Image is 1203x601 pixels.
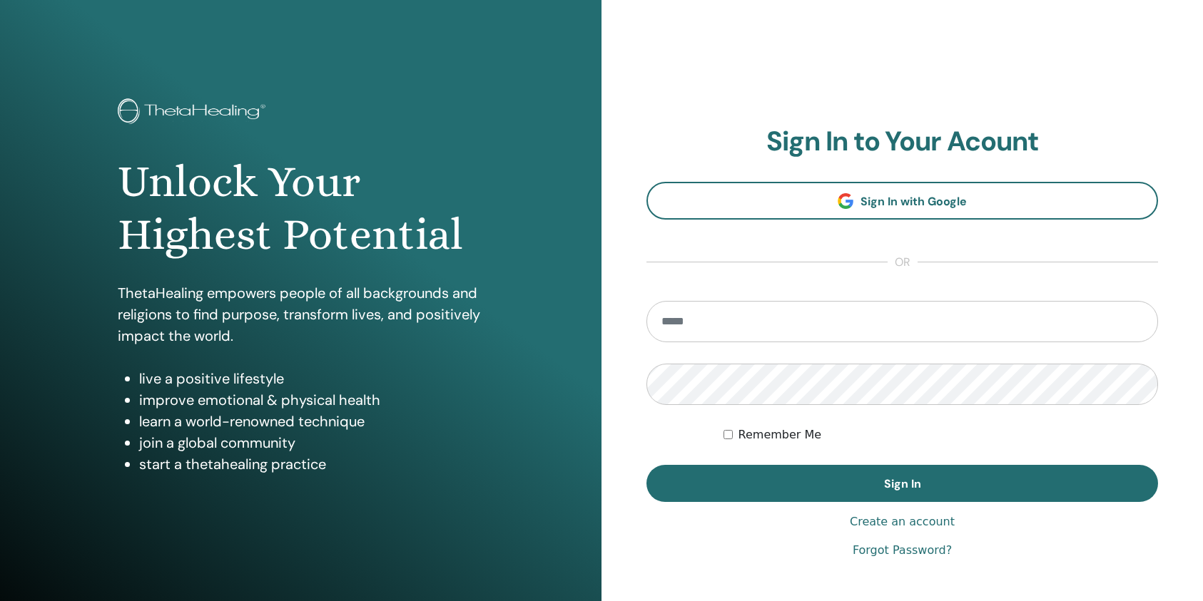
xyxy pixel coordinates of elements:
[884,476,921,491] span: Sign In
[139,432,483,453] li: join a global community
[139,368,483,389] li: live a positive lifestyle
[139,453,483,475] li: start a thetahealing practice
[888,254,918,271] span: or
[850,513,955,530] a: Create an account
[139,389,483,411] li: improve emotional & physical health
[861,194,967,209] span: Sign In with Google
[646,465,1158,502] button: Sign In
[139,411,483,432] li: learn a world-renowned technique
[853,542,952,559] a: Forgot Password?
[118,282,483,346] p: ThetaHealing empowers people of all backgrounds and religions to find purpose, transform lives, a...
[118,155,483,262] h1: Unlock Your Highest Potential
[646,182,1158,220] a: Sign In with Google
[646,125,1158,158] h2: Sign In to Your Acount
[724,426,1158,443] div: Keep me authenticated indefinitely or until I manually logout
[738,426,822,443] label: Remember Me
